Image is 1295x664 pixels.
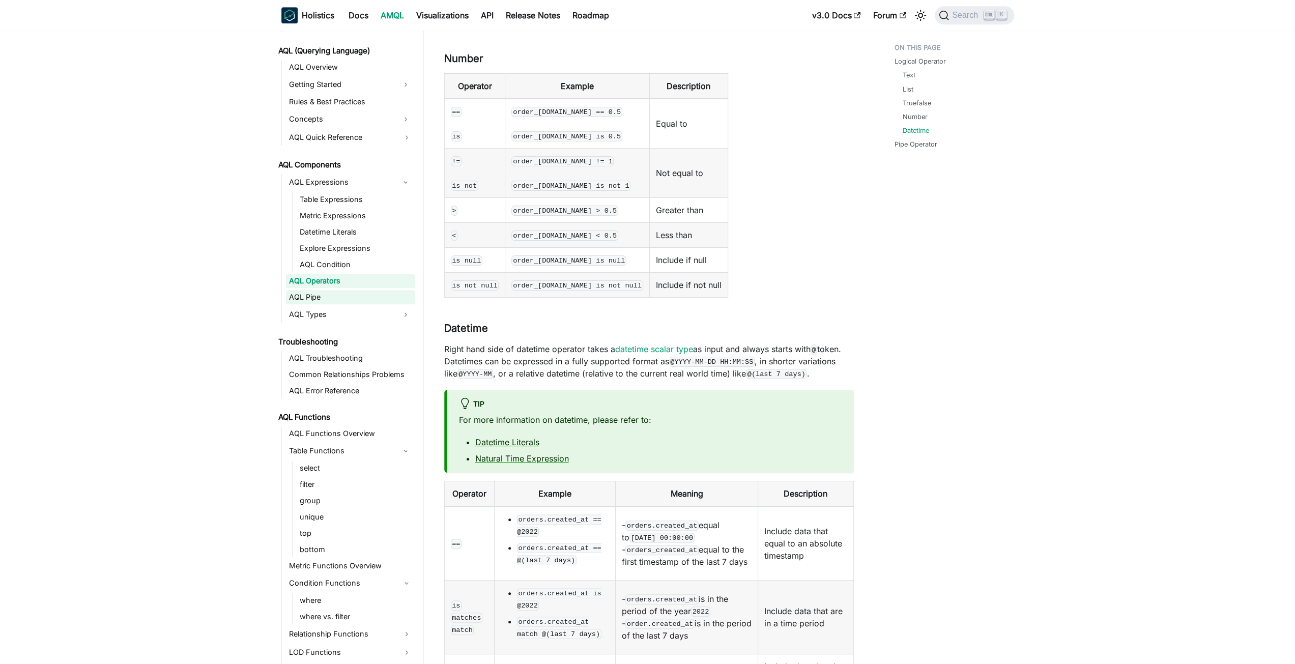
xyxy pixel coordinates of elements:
a: List [903,84,913,94]
a: select [297,461,415,475]
a: datetime scalar type [615,344,693,354]
a: Rules & Best Practices [286,95,415,109]
td: Include if null [649,248,728,273]
a: Visualizations [410,7,475,23]
code: order_[DOMAIN_NAME] is not 1 [511,181,630,191]
kbd: K [996,10,1006,19]
button: Switch between dark and light mode (currently light mode) [912,7,929,23]
code: is [451,131,462,141]
a: AQL Components [275,158,415,172]
a: AQL Quick Reference [286,129,415,146]
th: Meaning [615,481,758,507]
code: orders_created_at [625,545,699,555]
td: Equal to [649,99,728,149]
div: tip [459,398,842,411]
code: @YYYY-MM [457,369,493,379]
a: Release Notes [500,7,566,23]
h3: Datetime [444,322,854,335]
code: @ [811,344,817,355]
a: Natural Time Expression [475,453,569,464]
a: AQL Functions Overview [286,426,415,441]
button: Search (Ctrl+K) [935,6,1014,24]
code: > [451,206,457,216]
a: Common Relationships Problems [286,367,415,382]
code: matches [451,613,482,623]
img: Holistics [281,7,298,23]
code: orders.created_at match @(last 7 days) [517,617,601,639]
code: @(last 7 days) [746,369,807,379]
code: orders.created_at == @(last 7 days) [517,543,601,565]
code: == [451,539,462,549]
a: filter [297,477,415,492]
p: Right hand side of datetime operator takes a as input and always starts with token. Datetimes can... [444,343,854,380]
code: order_[DOMAIN_NAME] is null [511,255,626,266]
td: Include data that equal to an absolute timestamp [758,506,853,581]
a: Pipe Operator [895,139,937,149]
a: Roadmap [566,7,615,23]
a: Datetime Literals [297,225,415,239]
p: For more information on datetime, please refer to: [459,414,842,426]
td: Include if not null [649,273,728,298]
a: API [475,7,500,23]
th: Operator [444,74,505,99]
a: unique [297,510,415,524]
a: HolisticsHolistics [281,7,334,23]
th: Example [494,481,615,507]
code: @YYYY-MM-DD HH:MM:SS [669,357,755,367]
code: is [451,600,462,611]
code: order_[DOMAIN_NAME] < 0.5 [511,230,618,241]
a: AQL Functions [275,410,415,424]
code: is not null [451,280,499,291]
a: where [297,593,415,608]
td: Include data that are in a time period [758,581,853,654]
a: Explore Expressions [297,241,415,255]
a: AQL Condition [297,257,415,272]
a: Condition Functions [286,575,415,591]
a: AMQL [375,7,410,23]
a: Table Functions [286,443,396,459]
code: order.created_at [625,619,695,629]
code: == [451,107,462,117]
a: Number [903,112,928,122]
a: Getting Started [286,76,396,93]
a: Relationship Functions [286,626,415,642]
button: Collapse sidebar category 'Table Functions' [396,443,415,459]
a: AQL Troubleshooting [286,351,415,365]
a: Docs [342,7,375,23]
code: orders.created_at is @2022 [517,588,601,611]
a: Datetime Literals [475,437,539,447]
td: - equal to - equal to the first timestamp of the last 7 days [615,506,758,581]
a: Text [903,70,915,80]
code: order_[DOMAIN_NAME] != 1 [511,156,614,166]
code: is null [451,255,482,266]
h3: Number [444,52,854,65]
th: Description [758,481,853,507]
b: Holistics [302,9,334,21]
a: AQL Types [286,306,396,323]
a: group [297,494,415,508]
code: != [451,156,462,166]
code: order_[DOMAIN_NAME] == 0.5 [511,107,622,117]
a: AQL Expressions [286,174,396,190]
th: Example [505,74,649,99]
code: order_[DOMAIN_NAME] is not null [511,280,643,291]
code: [DATE] 00:00:00 [629,533,695,543]
code: order_[DOMAIN_NAME] is 0.5 [511,131,622,141]
th: Operator [444,481,494,507]
a: top [297,526,415,540]
a: Logical Operator [895,56,946,66]
code: 2022 [691,607,710,617]
td: Greater than [649,198,728,223]
a: AQL Pipe [286,290,415,304]
a: Troubleshooting [275,335,415,349]
a: Metric Expressions [297,209,415,223]
a: LOD Functions [286,644,415,660]
a: AQL Operators [286,274,415,288]
td: - is in the period of the year - is in the period of the last 7 days [615,581,758,654]
code: is not [451,181,478,191]
code: match [451,625,474,635]
button: Expand sidebar category 'AQL Types' [396,306,415,323]
span: Search [949,11,984,20]
a: where vs. filter [297,610,415,624]
a: Forum [867,7,912,23]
